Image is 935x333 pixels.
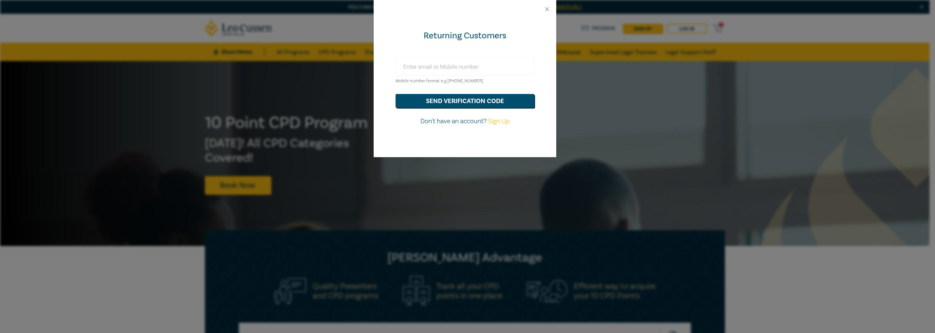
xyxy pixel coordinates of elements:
button: send verification code [396,94,534,108]
button: Close [544,6,550,12]
input: Enter email or Mobile number [396,58,534,76]
p: Don't have an account? [396,117,534,126]
small: Mobile number format e.g [PHONE_NUMBER] [396,78,483,84]
div: Returning Customers [396,30,534,42]
a: Sign Up [488,117,510,125]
